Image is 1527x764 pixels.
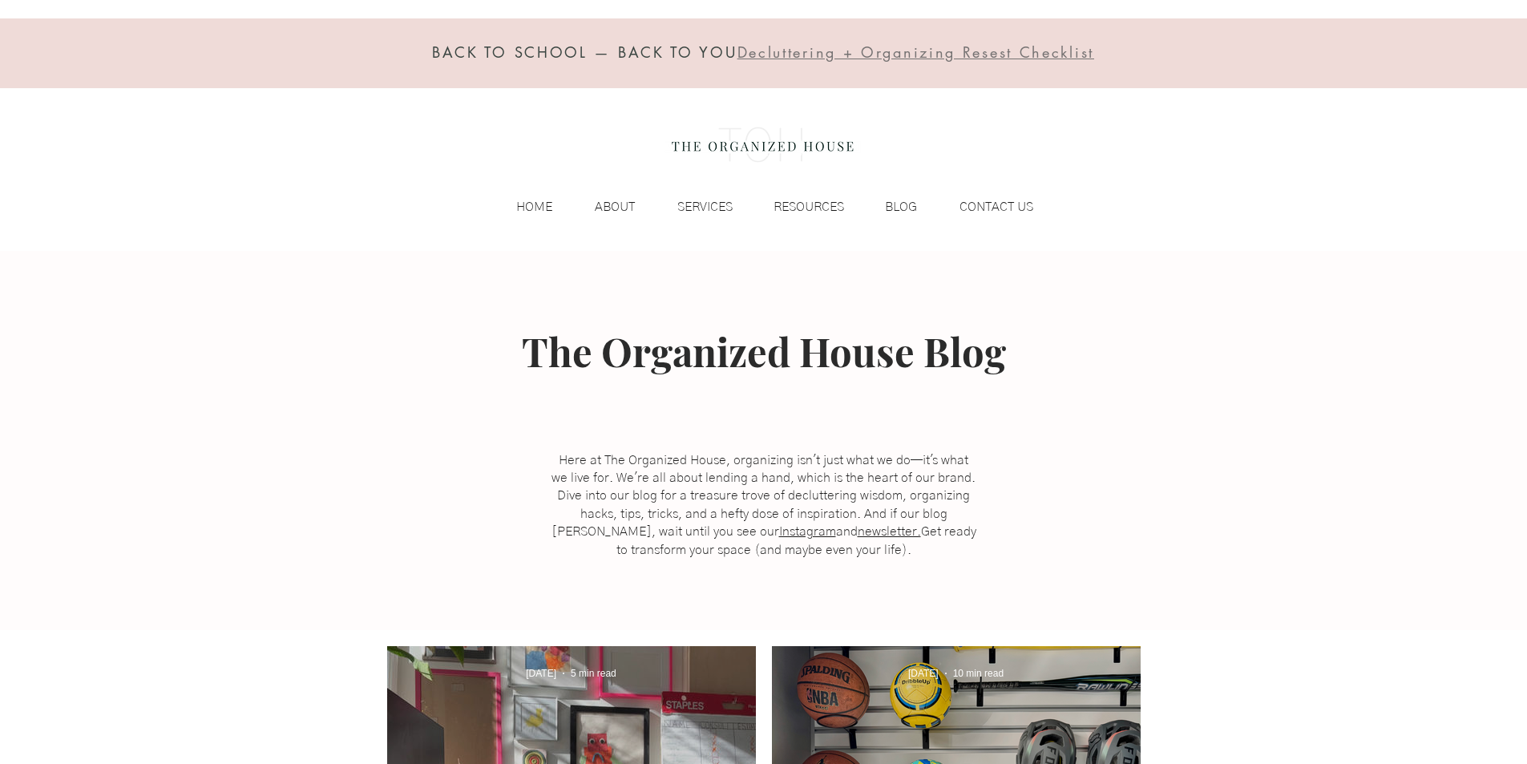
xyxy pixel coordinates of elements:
[908,668,939,679] span: Feb 10
[484,195,1041,219] nav: Site
[779,525,836,538] a: Instagram
[522,325,1006,377] span: The Organized House Blog
[925,195,1041,219] a: CONTACT US
[858,525,921,538] a: newsletter.
[484,195,560,219] a: HOME
[953,668,1004,679] span: 10 min read
[766,195,852,219] p: RESOURCES
[643,195,741,219] a: SERVICES
[852,195,925,219] a: BLOG
[560,195,643,219] a: ABOUT
[551,454,976,556] span: Here at The Organized House, organizing isn't just what we do—it's what we live for. We're all ab...
[526,668,556,679] span: Mar 14
[951,195,1041,219] p: CONTACT US
[737,42,1094,62] span: Decluttering + Organizing Resest Checklist
[741,195,852,219] a: RESOURCES
[508,195,560,219] p: HOME
[669,195,741,219] p: SERVICES
[571,668,616,679] span: 5 min read
[737,46,1094,61] a: Decluttering + Organizing Resest Checklist
[877,195,925,219] p: BLOG
[432,42,737,62] span: BACK TO SCHOOL — BACK TO YOU
[665,113,861,177] img: the organized house
[587,195,643,219] p: ABOUT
